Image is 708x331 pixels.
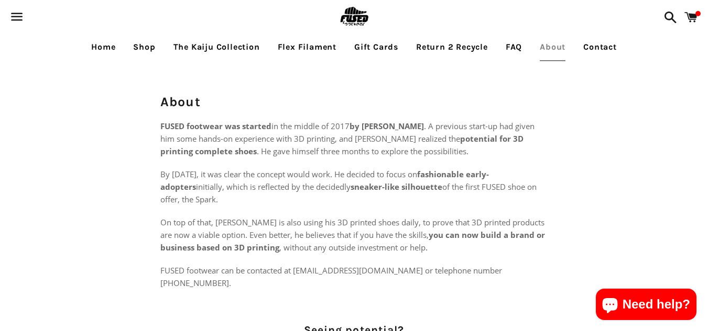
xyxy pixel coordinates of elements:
a: FAQ [498,34,530,60]
strong: fashionable early-adopters [160,169,489,192]
p: FUSED footwear can be contacted at [EMAIL_ADDRESS][DOMAIN_NAME] or telephone number [PHONE_NUMBER]. [160,264,548,289]
strong: potential for 3D printing complete shoes [160,133,524,156]
a: Shop [125,34,163,60]
strong: sneaker-like silhouette [351,181,442,192]
p: in the middle of 2017 . A previous start-up had given him some hands-on experience with 3D printi... [160,120,548,157]
a: Return 2 Recycle [408,34,496,60]
a: The Kaiju Collection [166,34,268,60]
a: Contact [575,34,625,60]
h1: About [160,93,548,111]
inbox-online-store-chat: Shopify online store chat [593,289,700,323]
strong: you can now build a brand or business based on 3D printing [160,230,545,253]
p: By [DATE], it was clear the concept would work. He decided to focus on initially, which is reflec... [160,168,548,206]
a: Home [83,34,123,60]
a: About [532,34,573,60]
a: Gift Cards [346,34,406,60]
strong: FUSED footwear was started [160,121,271,131]
a: Flex Filament [270,34,344,60]
p: On top of that, [PERSON_NAME] is also using his 3D printed shoes daily, to prove that 3D printed ... [160,216,548,254]
strong: by [PERSON_NAME] [350,121,424,131]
